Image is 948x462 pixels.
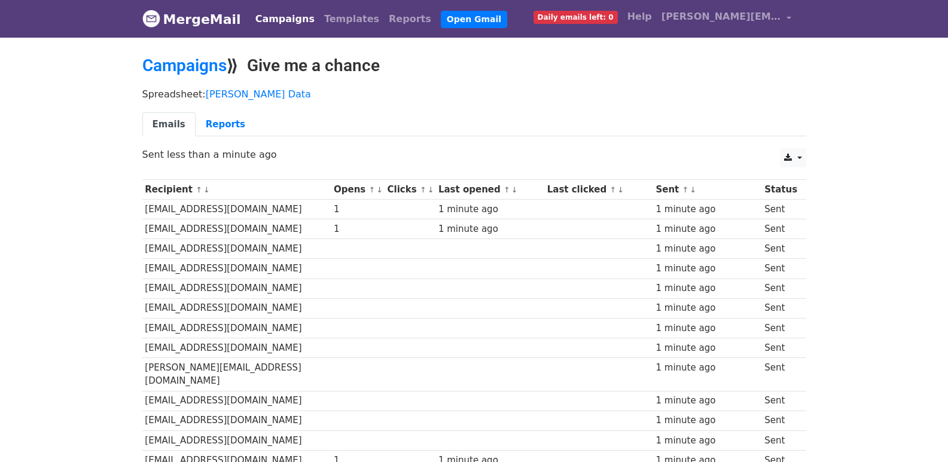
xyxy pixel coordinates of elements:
[761,338,800,357] td: Sent
[334,222,382,236] div: 1
[142,148,806,161] p: Sent less than a minute ago
[761,298,800,318] td: Sent
[142,7,241,32] a: MergeMail
[761,200,800,219] td: Sent
[511,185,518,194] a: ↓
[761,411,800,430] td: Sent
[761,219,800,239] td: Sent
[761,357,800,391] td: Sent
[142,56,806,76] h2: ⟫ Give me a chance
[142,88,806,100] p: Spreadsheet:
[761,180,800,200] th: Status
[656,361,758,375] div: 1 minute ago
[544,180,653,200] th: Last clicked
[617,185,624,194] a: ↓
[376,185,383,194] a: ↓
[142,318,331,338] td: [EMAIL_ADDRESS][DOMAIN_NAME]
[656,282,758,295] div: 1 minute ago
[251,7,319,31] a: Campaigns
[662,10,781,24] span: [PERSON_NAME][EMAIL_ADDRESS][DOMAIN_NAME]
[761,391,800,411] td: Sent
[384,7,436,31] a: Reports
[435,180,544,200] th: Last opened
[142,239,331,259] td: [EMAIL_ADDRESS][DOMAIN_NAME]
[369,185,376,194] a: ↑
[142,411,331,430] td: [EMAIL_ADDRESS][DOMAIN_NAME]
[438,222,541,236] div: 1 minute ago
[657,5,797,33] a: [PERSON_NAME][EMAIL_ADDRESS][DOMAIN_NAME]
[610,185,617,194] a: ↑
[142,391,331,411] td: [EMAIL_ADDRESS][DOMAIN_NAME]
[142,430,331,450] td: [EMAIL_ADDRESS][DOMAIN_NAME]
[142,219,331,239] td: [EMAIL_ADDRESS][DOMAIN_NAME]
[142,298,331,318] td: [EMAIL_ADDRESS][DOMAIN_NAME]
[142,200,331,219] td: [EMAIL_ADDRESS][DOMAIN_NAME]
[656,434,758,448] div: 1 minute ago
[656,414,758,427] div: 1 minute ago
[142,338,331,357] td: [EMAIL_ADDRESS][DOMAIN_NAME]
[656,203,758,216] div: 1 minute ago
[656,242,758,256] div: 1 minute ago
[761,279,800,298] td: Sent
[441,11,507,28] a: Open Gmail
[142,259,331,279] td: [EMAIL_ADDRESS][DOMAIN_NAME]
[196,185,202,194] a: ↑
[656,394,758,408] div: 1 minute ago
[142,180,331,200] th: Recipient
[142,112,196,137] a: Emails
[428,185,434,194] a: ↓
[761,318,800,338] td: Sent
[206,88,311,100] a: [PERSON_NAME] Data
[682,185,689,194] a: ↑
[761,430,800,450] td: Sent
[504,185,510,194] a: ↑
[331,180,385,200] th: Opens
[385,180,435,200] th: Clicks
[334,203,382,216] div: 1
[142,279,331,298] td: [EMAIL_ADDRESS][DOMAIN_NAME]
[623,5,657,29] a: Help
[203,185,210,194] a: ↓
[656,301,758,315] div: 1 minute ago
[196,112,255,137] a: Reports
[690,185,696,194] a: ↓
[529,5,623,29] a: Daily emails left: 0
[319,7,384,31] a: Templates
[142,56,227,75] a: Campaigns
[656,222,758,236] div: 1 minute ago
[656,262,758,276] div: 1 minute ago
[761,239,800,259] td: Sent
[142,357,331,391] td: [PERSON_NAME][EMAIL_ADDRESS][DOMAIN_NAME]
[656,341,758,355] div: 1 minute ago
[438,203,541,216] div: 1 minute ago
[420,185,426,194] a: ↑
[656,322,758,335] div: 1 minute ago
[534,11,618,24] span: Daily emails left: 0
[653,180,762,200] th: Sent
[761,259,800,279] td: Sent
[142,10,160,27] img: MergeMail logo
